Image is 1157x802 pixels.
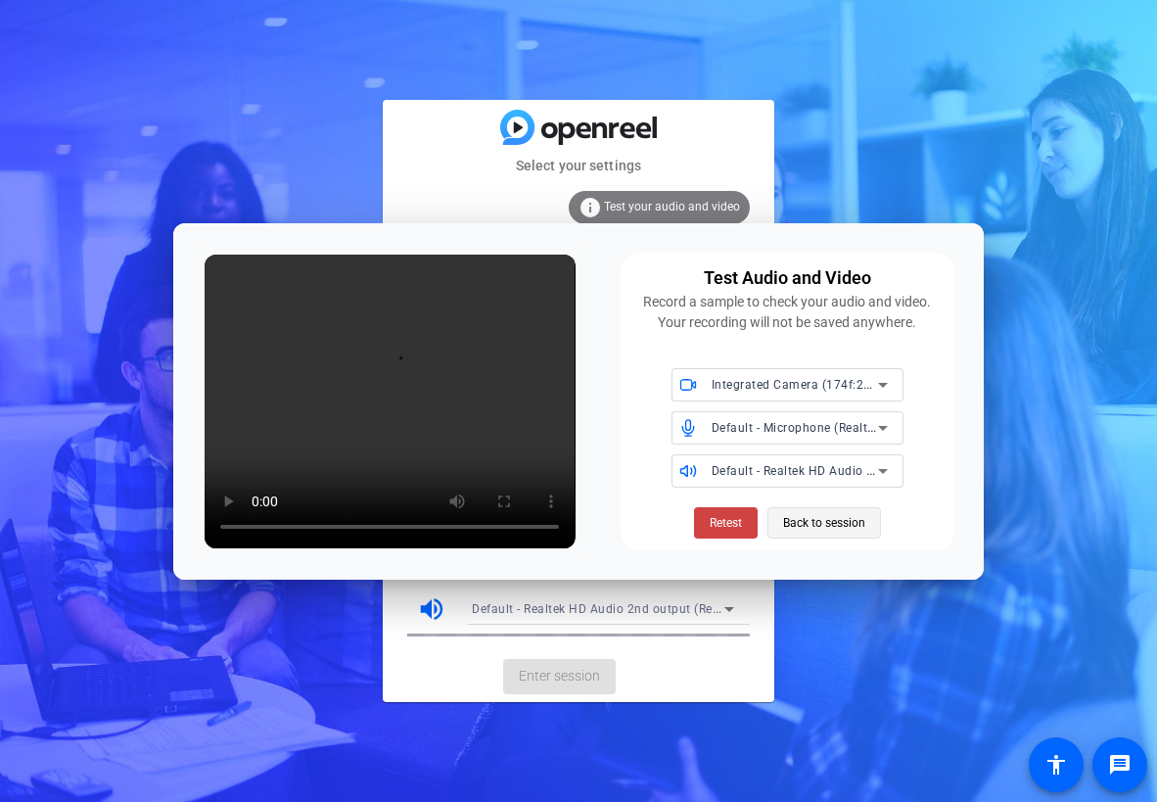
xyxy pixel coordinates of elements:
[712,376,891,392] span: Integrated Camera (174f:2455)
[694,507,758,539] button: Retest
[704,264,871,292] div: Test Audio and Video
[500,110,657,144] img: blue-gradient.svg
[472,600,798,616] span: Default - Realtek HD Audio 2nd output (Realtek(R) Audio)
[783,504,865,542] span: Back to session
[712,462,1038,478] span: Default - Realtek HD Audio 2nd output (Realtek(R) Audio)
[632,292,943,333] div: Record a sample to check your audio and video. Your recording will not be saved anywhere.
[710,514,742,532] span: Retest
[417,594,446,624] mat-icon: volume_up
[578,196,602,219] mat-icon: info
[1108,753,1132,777] mat-icon: message
[712,419,939,435] span: Default - Microphone (Realtek(R) Audio)
[1044,753,1068,777] mat-icon: accessibility
[767,507,881,539] button: Back to session
[604,200,740,213] span: Test your audio and video
[383,155,774,176] mat-card-subtitle: Select your settings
